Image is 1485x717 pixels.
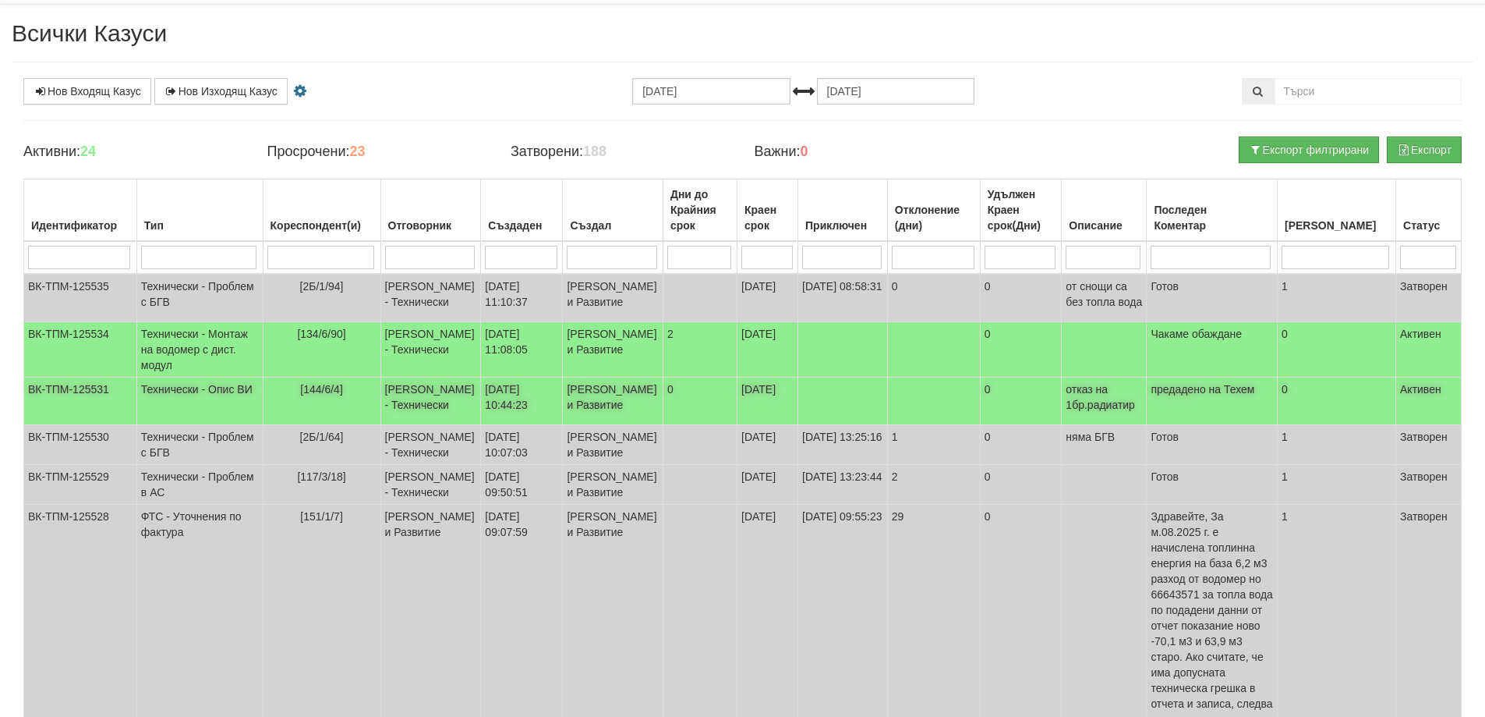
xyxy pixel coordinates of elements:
[737,274,798,322] td: [DATE]
[1396,274,1462,322] td: Затворен
[349,144,365,159] b: 23
[297,328,345,340] span: [134/6/90]
[1396,425,1462,465] td: Затворен
[136,322,263,378] td: Технически - Монтаж на водомер с дист. модул
[1396,322,1462,378] td: Активен
[24,465,137,505] td: ВК-ТПМ-125529
[1387,137,1462,163] button: Експорт
[1278,465,1396,505] td: 1
[1278,322,1396,378] td: 0
[380,465,481,505] td: [PERSON_NAME] - Технически
[136,425,263,465] td: Технически - Проблем с БГВ
[1151,280,1179,293] span: Готов
[737,425,798,465] td: [DATE]
[737,179,798,242] th: Краен срок: No sort applied, activate to apply an ascending sort
[24,179,137,242] th: Идентификатор: No sort applied, activate to apply an ascending sort
[980,179,1062,242] th: Удължен Краен срок(Дни): No sort applied, activate to apply an ascending sort
[481,378,563,425] td: [DATE] 10:44:23
[12,20,1473,46] h2: Всички Казуси
[563,274,663,322] td: [PERSON_NAME] и Развитие
[267,144,486,160] h4: Просрочени:
[563,425,663,465] td: [PERSON_NAME] и Развитие
[28,215,133,236] div: Идентификатор
[380,274,481,322] td: [PERSON_NAME] - Технически
[23,78,151,105] a: Нов Входящ Казус
[380,179,481,242] th: Отговорник: No sort applied, activate to apply an ascending sort
[24,274,137,322] td: ВК-ТПМ-125535
[563,378,663,425] td: [PERSON_NAME] и Развитие
[1400,215,1457,236] div: Статус
[737,322,798,378] td: [DATE]
[136,465,263,505] td: Технически - Проблем в АС
[887,465,980,505] td: 2
[1151,431,1179,443] span: Готов
[1278,425,1396,465] td: 1
[481,425,563,465] td: [DATE] 10:07:03
[1066,429,1142,445] p: няма БГВ
[887,274,980,322] td: 0
[667,183,733,236] div: Дни до Крайния срок
[24,378,137,425] td: ВК-ТПМ-125531
[563,465,663,505] td: [PERSON_NAME] и Развитие
[263,179,380,242] th: Кореспондент(и): No sort applied, activate to apply an ascending sort
[887,425,980,465] td: 1
[1066,215,1142,236] div: Описание
[267,215,377,236] div: Кореспондент(и)
[663,179,737,242] th: Дни до Крайния срок: No sort applied, activate to apply an ascending sort
[141,215,259,236] div: Тип
[1396,378,1462,425] td: Активен
[300,510,343,523] span: [151/1/7]
[737,378,798,425] td: [DATE]
[481,322,563,378] td: [DATE] 11:08:05
[481,179,563,242] th: Създаден: No sort applied, activate to apply an ascending sort
[567,215,658,236] div: Създал
[1278,179,1396,242] th: Брой Файлове: No sort applied, activate to apply an ascending sort
[667,328,674,340] span: 2
[300,383,343,396] span: [144/6/4]
[798,179,888,242] th: Приключен: No sort applied, activate to apply an ascending sort
[1282,215,1391,236] div: [PERSON_NAME]
[511,144,730,160] h4: Затворени:
[980,274,1062,322] td: 0
[802,215,883,236] div: Приключен
[980,465,1062,505] td: 0
[1151,328,1242,340] span: Чакаме обаждане
[1151,199,1273,236] div: Последен Коментар
[1151,383,1254,396] span: предадено на Техем
[1396,179,1462,242] th: Статус: No sort applied, activate to apply an ascending sort
[1062,179,1147,242] th: Описание: No sort applied, activate to apply an ascending sort
[481,465,563,505] td: [DATE] 09:50:51
[23,144,243,160] h4: Активни:
[1151,470,1179,483] span: Готов
[1275,78,1462,105] input: Търсене по Идентификатор, Бл/Вх/Ап, Тип, Описание, Моб. Номер, Имейл, Файл, Коментар,
[1066,382,1142,413] p: отказ на 1бр.радиатир
[737,465,798,505] td: [DATE]
[1239,137,1379,163] button: Експорт филтрирани
[1396,465,1462,505] td: Затворен
[563,179,663,242] th: Създал: No sort applied, activate to apply an ascending sort
[1278,274,1396,322] td: 1
[300,280,344,293] span: [2Б/1/94]
[380,378,481,425] td: [PERSON_NAME] - Технически
[980,322,1062,378] td: 0
[481,274,563,322] td: [DATE] 11:10:37
[980,378,1062,425] td: 0
[24,425,137,465] td: ВК-ТПМ-125530
[801,144,808,159] b: 0
[754,144,974,160] h4: Важни:
[24,322,137,378] td: ВК-ТПМ-125534
[80,144,96,159] b: 24
[136,274,263,322] td: Технически - Проблем с БГВ
[380,425,481,465] td: [PERSON_NAME] - Технически
[985,183,1058,236] div: Удължен Краен срок(Дни)
[1066,279,1142,310] p: от снощи са без топла вода
[1278,378,1396,425] td: 0
[485,215,558,236] div: Създаден
[887,179,980,242] th: Отклонение (дни): No sort applied, activate to apply an ascending sort
[136,378,263,425] td: Технически - Опис ВИ
[291,86,309,97] i: Настройки
[380,322,481,378] td: [PERSON_NAME] - Технически
[1147,179,1278,242] th: Последен Коментар: No sort applied, activate to apply an ascending sort
[892,199,976,236] div: Отклонение (дни)
[300,431,344,443] span: [2Б/1/64]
